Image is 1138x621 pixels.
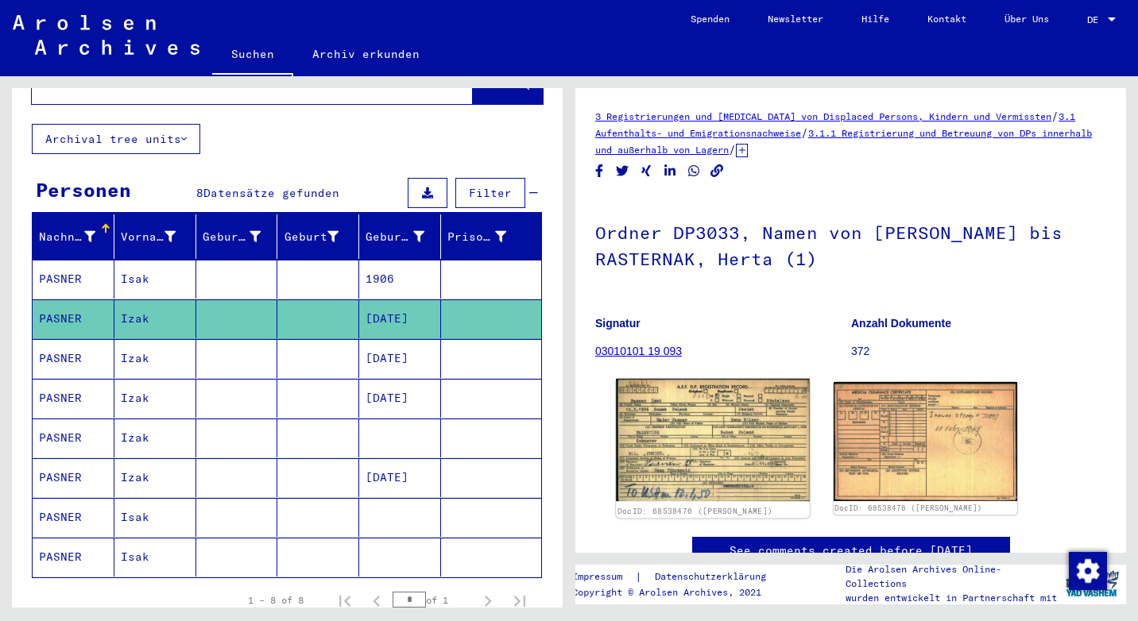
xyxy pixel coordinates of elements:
[284,229,339,245] div: Geburt‏
[36,175,131,204] div: Personen
[359,299,441,338] mat-cell: [DATE]
[39,229,95,245] div: Nachname
[248,593,304,607] div: 1 – 8 of 8
[616,379,809,501] img: 001.jpg
[196,214,278,259] mat-header-cell: Geburtsname
[359,214,441,259] mat-header-cell: Geburtsdatum
[595,317,641,330] b: Signatur
[359,339,441,378] mat-cell: [DATE]
[33,379,114,418] mat-cell: PASNER
[33,260,114,299] mat-cell: PASNER
[33,458,114,497] mat-cell: PASNER
[729,142,736,156] span: /
[846,591,1057,605] p: wurden entwickelt in Partnerschaft mit
[730,542,973,559] a: See comments created before [DATE]
[595,127,1092,156] a: 3.1.1 Registrierung und Betreuung von DPs innerhalb und außerhalb von Lagern
[851,343,1106,360] p: 372
[472,584,504,616] button: Next page
[32,124,200,154] button: Archival tree units
[33,214,114,259] mat-header-cell: Nachname
[359,458,441,497] mat-cell: [DATE]
[1069,552,1107,590] img: Zustimmung ändern
[114,299,196,338] mat-cell: Izak
[114,260,196,299] mat-cell: Isak
[686,161,703,181] button: Share on WhatsApp
[33,538,114,577] mat-cell: PASNER
[277,214,359,259] mat-header-cell: Geburt‏
[595,110,1051,122] a: 3 Registrierungen und [MEDICAL_DATA] von Displaced Persons, Kindern und Vermissten
[114,418,196,457] mat-cell: Izak
[361,584,393,616] button: Previous page
[572,585,785,600] p: Copyright © Arolsen Archives, 2021
[33,339,114,378] mat-cell: PASNER
[801,125,808,140] span: /
[39,224,115,249] div: Nachname
[447,224,526,249] div: Prisoner #
[366,224,444,249] div: Geburtsdatum
[212,35,293,76] a: Suchen
[33,418,114,457] mat-cell: PASNER
[595,345,682,357] a: 03010101 19 093
[1051,109,1059,123] span: /
[851,317,951,330] b: Anzahl Dokumente
[393,592,472,607] div: of 1
[642,569,785,585] a: Datenschutzerklärung
[572,569,635,585] a: Impressum
[114,214,196,259] mat-header-cell: Vorname
[114,379,196,418] mat-cell: Izak
[834,503,982,512] a: DocID: 68538476 ([PERSON_NAME])
[662,161,679,181] button: Share on LinkedIn
[1063,564,1122,604] img: yv_logo.png
[203,224,281,249] div: Geburtsname
[455,178,525,208] button: Filter
[203,186,339,200] span: Datensätze gefunden
[359,379,441,418] mat-cell: [DATE]
[1087,14,1105,25] span: DE
[121,229,176,245] div: Vorname
[846,562,1057,591] p: Die Arolsen Archives Online-Collections
[114,458,196,497] mat-cell: Izak
[638,161,655,181] button: Share on Xing
[203,229,261,245] div: Geburtsname
[366,229,424,245] div: Geburtsdatum
[834,382,1018,501] img: 002.jpg
[441,214,541,259] mat-header-cell: Prisoner #
[614,161,631,181] button: Share on Twitter
[114,339,196,378] mat-cell: Izak
[196,186,203,200] span: 8
[504,584,536,616] button: Last page
[447,229,506,245] div: Prisoner #
[595,196,1106,292] h1: Ordner DP3033, Namen von [PERSON_NAME] bis RASTERNAK, Herta (1)
[114,538,196,577] mat-cell: Isak
[114,498,196,537] mat-cell: Isak
[329,584,361,616] button: First page
[617,506,772,515] a: DocID: 68538476 ([PERSON_NAME])
[13,15,199,55] img: Arolsen_neg.svg
[33,498,114,537] mat-cell: PASNER
[284,224,358,249] div: Geburt‏
[121,224,195,249] div: Vorname
[572,569,785,585] div: |
[709,161,726,181] button: Copy link
[359,260,441,299] mat-cell: 1906
[591,161,608,181] button: Share on Facebook
[33,299,114,338] mat-cell: PASNER
[469,186,512,200] span: Filter
[293,35,439,73] a: Archiv erkunden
